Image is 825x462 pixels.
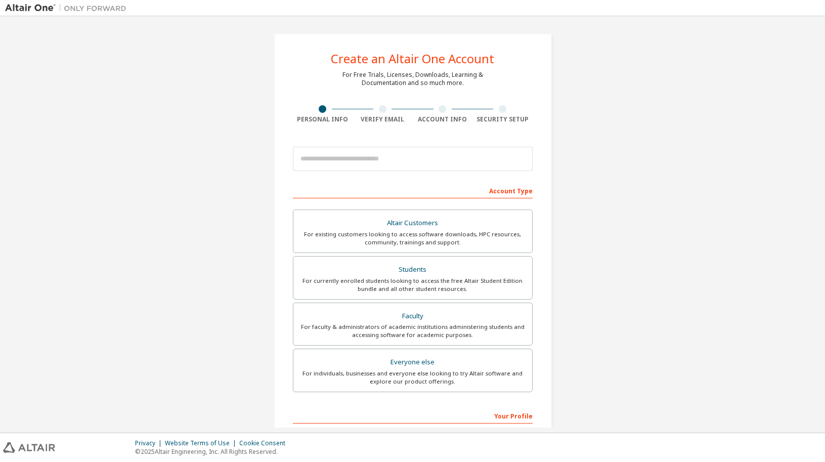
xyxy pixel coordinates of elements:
[299,263,526,277] div: Students
[342,71,483,87] div: For Free Trials, Licenses, Downloads, Learning & Documentation and so much more.
[239,439,291,447] div: Cookie Consent
[135,439,165,447] div: Privacy
[165,439,239,447] div: Website Terms of Use
[299,309,526,323] div: Faculty
[293,182,533,198] div: Account Type
[299,216,526,230] div: Altair Customers
[472,115,533,123] div: Security Setup
[293,115,353,123] div: Personal Info
[331,53,494,65] div: Create an Altair One Account
[299,230,526,246] div: For existing customers looking to access software downloads, HPC resources, community, trainings ...
[299,323,526,339] div: For faculty & administrators of academic institutions administering students and accessing softwa...
[3,442,55,453] img: altair_logo.svg
[293,407,533,424] div: Your Profile
[299,277,526,293] div: For currently enrolled students looking to access the free Altair Student Edition bundle and all ...
[5,3,132,13] img: Altair One
[413,115,473,123] div: Account Info
[299,355,526,369] div: Everyone else
[299,369,526,386] div: For individuals, businesses and everyone else looking to try Altair software and explore our prod...
[353,115,413,123] div: Verify Email
[135,447,291,456] p: © 2025 Altair Engineering, Inc. All Rights Reserved.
